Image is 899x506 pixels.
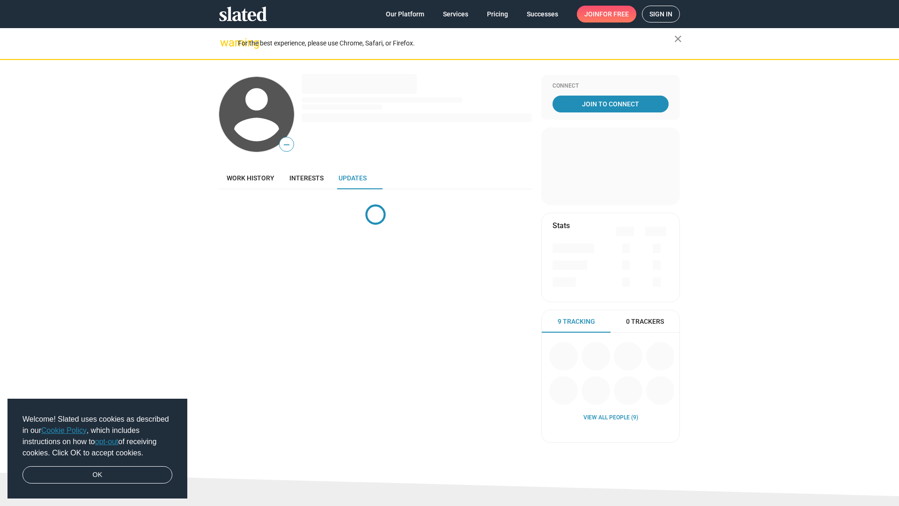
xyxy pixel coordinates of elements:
[331,167,374,189] a: Updates
[280,139,294,151] span: —
[583,414,638,422] a: View all People (9)
[527,6,558,22] span: Successes
[554,96,667,112] span: Join To Connect
[584,6,629,22] span: Join
[577,6,636,22] a: Joinfor free
[238,37,674,50] div: For the best experience, please use Chrome, Safari, or Firefox.
[519,6,566,22] a: Successes
[95,438,118,446] a: opt-out
[443,6,468,22] span: Services
[339,174,367,182] span: Updates
[7,399,187,499] div: cookieconsent
[386,6,424,22] span: Our Platform
[487,6,508,22] span: Pricing
[626,317,664,326] span: 0 Trackers
[642,6,680,22] a: Sign in
[553,82,669,90] div: Connect
[22,466,172,484] a: dismiss cookie message
[553,221,570,231] mat-card-title: Stats
[282,167,331,189] a: Interests
[289,174,324,182] span: Interests
[41,426,87,434] a: Cookie Policy
[227,174,274,182] span: Work history
[219,167,282,189] a: Work history
[672,33,684,45] mat-icon: close
[435,6,476,22] a: Services
[479,6,516,22] a: Pricing
[649,6,672,22] span: Sign in
[558,317,595,326] span: 9 Tracking
[599,6,629,22] span: for free
[22,414,172,459] span: Welcome! Slated uses cookies as described in our , which includes instructions on how to of recei...
[553,96,669,112] a: Join To Connect
[378,6,432,22] a: Our Platform
[220,37,231,48] mat-icon: warning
